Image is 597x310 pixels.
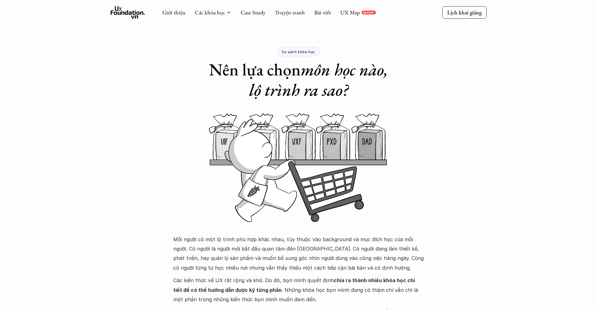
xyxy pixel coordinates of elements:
a: Truyện tranh [275,9,305,16]
p: REPORT [363,11,374,14]
a: UX Map [340,9,360,16]
p: Mỗi người có một lộ trình phù hợp khác nhau, tùy thuộc vào background và mục đích học của mỗi ngư... [173,235,424,273]
p: Lịch khai giảng [447,9,482,16]
strong: chia ra thành nhiều khóa học chi tiết để có thể hướng dẫn được kỹ từng phần [173,277,416,293]
em: môn học nào, lộ trình ra sao? [249,58,392,101]
p: Các kiến thức về UX rất rộng và khó. Do đó, bọn mình quyết định . Những khóa học bọn mình đang có... [173,276,424,304]
a: Lịch khai giảng [442,6,487,18]
a: Case Study [241,9,265,16]
a: Giới thiệu [162,9,186,16]
a: Bài viết [314,9,331,16]
a: REPORT [362,11,376,14]
p: So sánh khóa học [282,49,315,54]
h1: Nên lựa chọn [202,59,396,100]
a: Các khóa học [195,9,225,16]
